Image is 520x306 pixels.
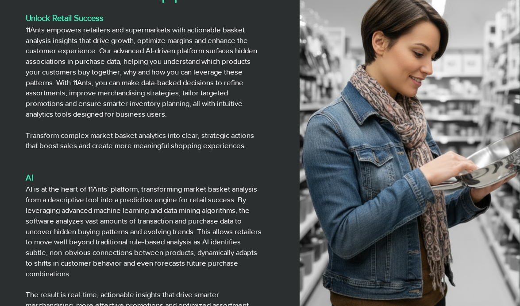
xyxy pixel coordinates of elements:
[26,130,264,151] h3: Transform complex market basket analytics into clear, strategic actions that boost sales and crea...
[26,24,264,119] h3: 11Ants empowers retailers and supermarkets with actionable basket analysis insights that drive gr...
[26,13,104,23] span: Unlock Retail Success
[26,173,34,182] span: AI
[26,184,264,279] h3: AI is at the heart of 11Ants’ platform, transforming market basket analysis from a descriptive to...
